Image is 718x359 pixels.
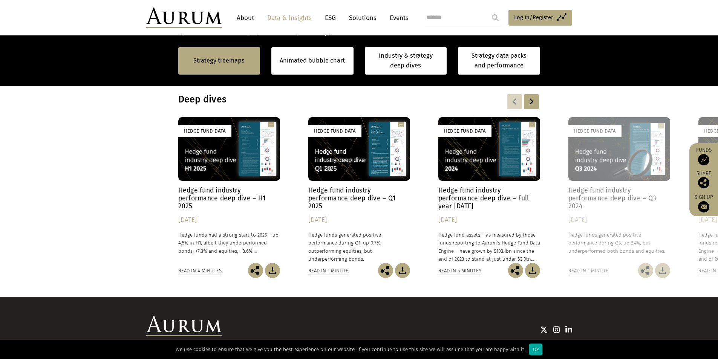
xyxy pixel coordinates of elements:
a: Hedge Fund Data Hedge fund industry performance deep dive – Q1 2025 [DATE] Hedge funds generated ... [308,117,410,263]
a: Strategy data packs and performance [458,47,540,75]
img: Instagram icon [553,326,560,333]
div: [DATE] [438,215,540,225]
div: Read in 4 minutes [178,267,222,275]
img: Download Article [395,263,410,278]
a: Solutions [345,11,380,25]
a: Funds [693,147,714,165]
a: Log in/Register [508,10,572,26]
p: Hedge funds generated positive performance during Q1, up 0.7%, outperforming equities, but underp... [308,231,410,263]
img: Download Article [525,263,540,278]
a: Data & Insights [263,11,315,25]
a: ESG [321,11,340,25]
img: Share this post [248,263,263,278]
a: About [233,11,258,25]
img: Share this post [698,177,709,188]
span: Log in/Register [514,13,553,22]
img: Access Funds [698,154,709,165]
h4: Hedge fund industry performance deep dive – Q1 2025 [308,186,410,210]
div: [DATE] [178,215,280,225]
img: Aurum Logo [146,316,222,336]
a: Industry & strategy deep dives [365,47,447,75]
img: Share this post [508,263,523,278]
div: [DATE] [308,215,410,225]
div: Hedge Fund Data [308,125,361,137]
div: Hedge Fund Data [438,125,491,137]
h4: Hedge fund industry performance deep dive – Q3 2024 [568,186,670,210]
img: Share this post [638,263,653,278]
h3: Deep dives [178,94,443,105]
div: Hedge Fund Data [178,125,231,137]
h4: Hedge fund industry performance deep dive – H1 2025 [178,186,280,210]
p: Hedge funds generated positive performance during Q3, up 2.4%, but underperformed both bonds and ... [568,231,670,255]
a: Strategy treemaps [193,56,245,66]
img: Aurum [146,8,222,28]
p: Hedge funds had a strong start to 2025 – up 4.5% in H1, albeit they underperformed bonds, +7.3% a... [178,231,280,255]
a: Hedge Fund Data Hedge fund industry performance deep dive – H1 2025 [DATE] Hedge funds had a stro... [178,117,280,263]
img: Linkedin icon [565,326,572,333]
div: Read in 1 minute [308,267,348,275]
div: Hedge Fund Data [568,125,622,137]
p: Hedge fund assets – as measured by those funds reporting to Aurum’s Hedge Fund Data Engine – have... [438,231,540,263]
div: Read in 5 minutes [438,267,481,275]
div: Read in 1 minute [568,267,608,275]
img: Download Article [265,263,280,278]
a: Sign up [693,194,714,212]
img: Twitter icon [540,326,548,333]
div: Ok [529,344,542,355]
h4: Hedge fund industry performance deep dive – Full year [DATE] [438,186,540,210]
div: Share [693,171,714,188]
a: Hedge Fund Data Hedge fund industry performance deep dive – Full year [DATE] [DATE] Hedge fund as... [438,117,540,263]
a: Events [386,11,409,25]
input: Submit [488,10,503,25]
a: Animated bubble chart [280,56,345,66]
img: Download Article [655,263,670,278]
img: Sign up to our newsletter [698,201,709,212]
img: Share this post [378,263,393,278]
div: [DATE] [568,215,670,225]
